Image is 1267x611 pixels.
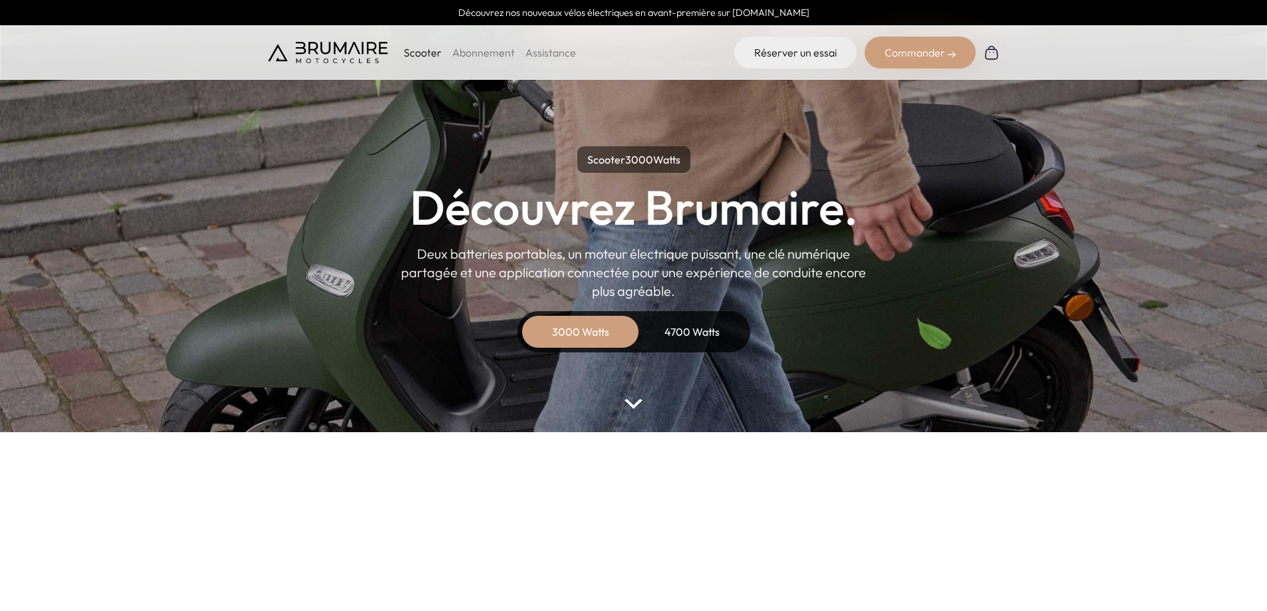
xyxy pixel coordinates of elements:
img: Brumaire Motocycles [268,42,388,63]
div: 4700 Watts [639,316,746,348]
a: Réserver un essai [734,37,857,68]
span: 3000 [625,153,653,166]
div: Commander [865,37,976,68]
img: arrow-bottom.png [625,399,642,409]
div: 3000 Watts [527,316,634,348]
a: Assistance [525,46,576,59]
img: right-arrow-2.png [948,51,956,59]
p: Scooter [404,45,442,61]
h1: Découvrez Brumaire. [410,183,858,231]
img: Panier [984,45,1000,61]
a: Abonnement [452,46,515,59]
p: Deux batteries portables, un moteur électrique puissant, une clé numérique partagée et une applic... [401,245,867,301]
p: Scooter Watts [577,146,690,173]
